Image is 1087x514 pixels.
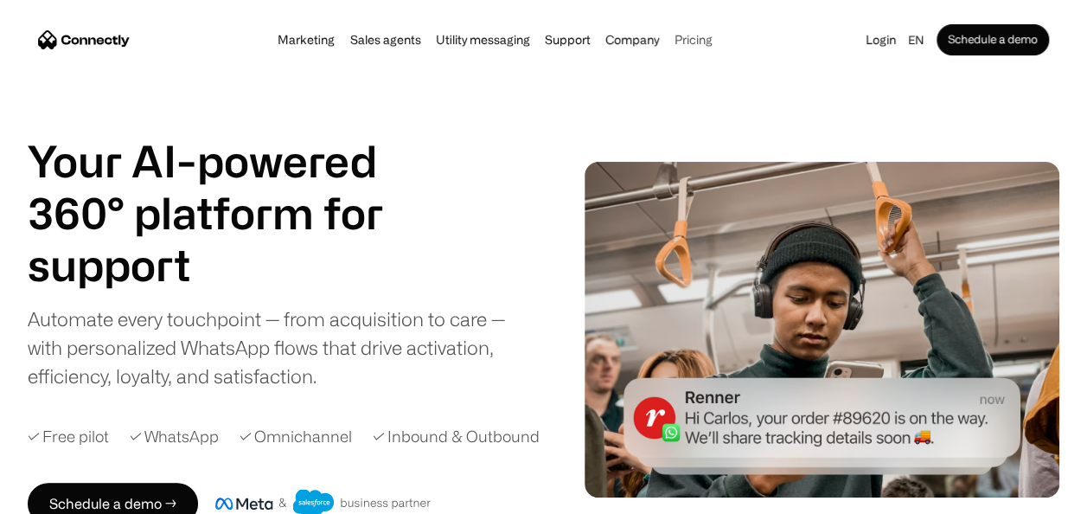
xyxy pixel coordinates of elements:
[28,239,425,291] h1: support
[901,28,937,52] div: en
[17,482,104,508] aside: Language selected: English
[28,239,425,291] div: carousel
[669,33,718,47] a: Pricing
[908,28,924,52] div: en
[35,484,104,508] ul: Language list
[240,425,352,448] div: ✓ Omnichannel
[38,27,130,53] a: home
[373,425,540,448] div: ✓ Inbound & Outbound
[540,33,596,47] a: Support
[937,24,1049,55] a: Schedule a demo
[431,33,535,47] a: Utility messaging
[600,28,664,52] div: Company
[860,28,901,52] a: Login
[28,425,109,448] div: ✓ Free pilot
[272,33,340,47] a: Marketing
[130,425,219,448] div: ✓ WhatsApp
[605,28,659,52] div: Company
[344,33,425,47] a: Sales agents
[28,305,537,390] div: Automate every touchpoint — from acquisition to care — with personalized WhatsApp flows that driv...
[28,135,425,239] h1: Your AI-powered 360° platform for
[28,239,425,291] div: 2 of 4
